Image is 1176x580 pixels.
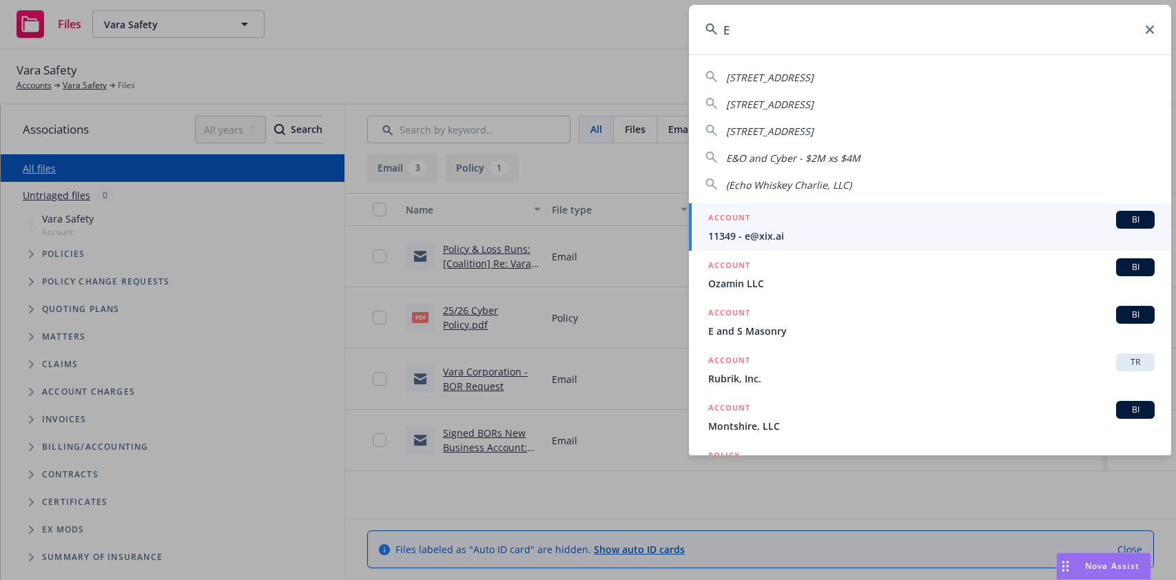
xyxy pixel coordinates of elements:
span: [STREET_ADDRESS] [726,125,814,138]
input: Search... [689,5,1171,54]
a: ACCOUNTBI11349 - e@xix.ai [689,203,1171,251]
a: ACCOUNTBIOzamin LLC [689,251,1171,298]
span: [STREET_ADDRESS] [726,71,814,84]
span: BI [1122,214,1149,226]
a: ACCOUNTBIE and S Masonry [689,298,1171,346]
span: BI [1122,261,1149,273]
h5: ACCOUNT [708,258,750,275]
a: ACCOUNTBIMontshire, LLC [689,393,1171,441]
h5: ACCOUNT [708,211,750,227]
span: BI [1122,309,1149,321]
span: E&O and Cyber - $2M xs $4M [726,152,860,165]
div: Drag to move [1057,553,1074,579]
h5: POLICY [708,448,740,462]
span: 11349 - e@xix.ai [708,229,1155,243]
button: Nova Assist [1056,552,1151,580]
a: ACCOUNTTRRubrik, Inc. [689,346,1171,393]
span: E and S Masonry [708,324,1155,338]
span: Rubrik, Inc. [708,371,1155,386]
h5: ACCOUNT [708,353,750,370]
h5: ACCOUNT [708,306,750,322]
span: [STREET_ADDRESS] [726,98,814,111]
span: BI [1122,404,1149,416]
span: Montshire, LLC [708,419,1155,433]
a: POLICY [689,441,1171,500]
h5: ACCOUNT [708,401,750,417]
span: Ozamin LLC [708,276,1155,291]
span: TR [1122,356,1149,369]
span: Nova Assist [1085,560,1139,572]
span: (Echo Whiskey Charlie, LLC) [726,178,852,191]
